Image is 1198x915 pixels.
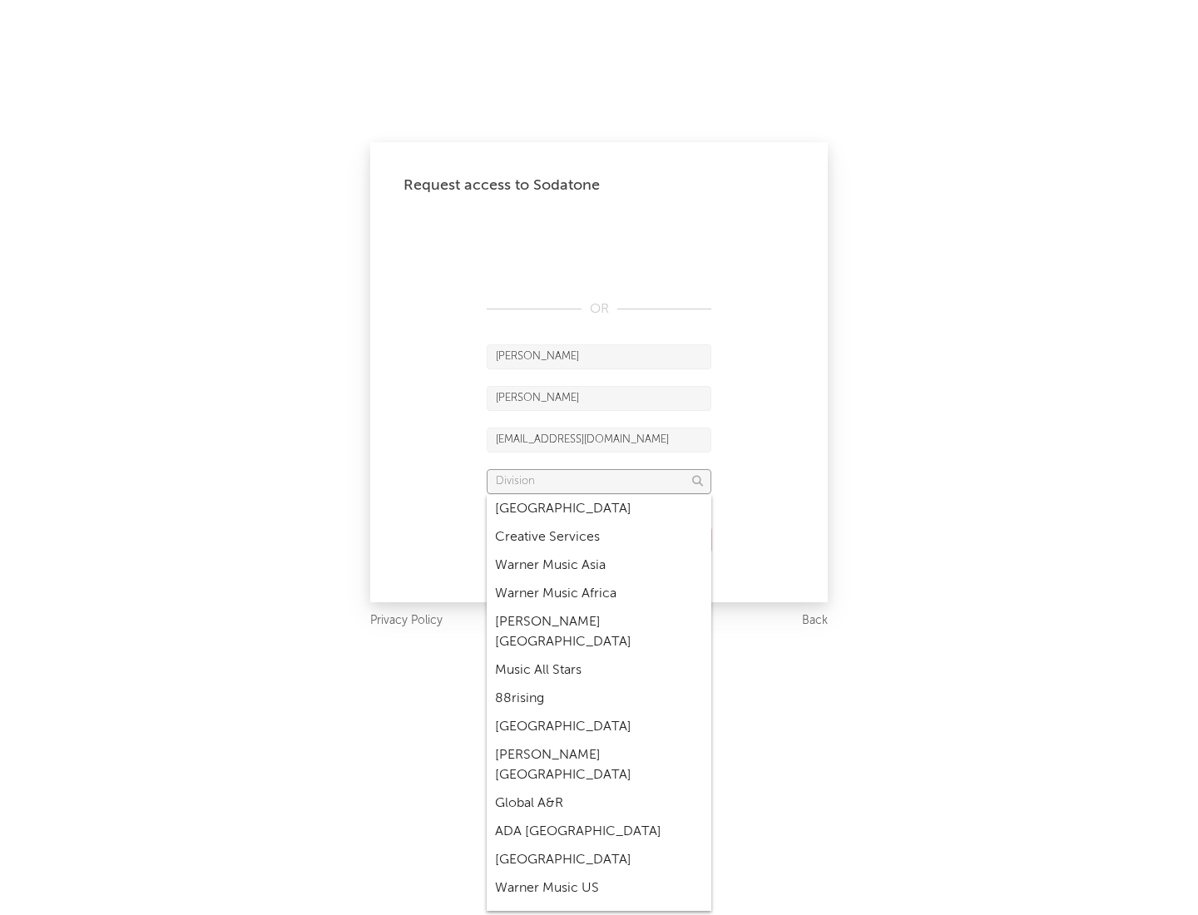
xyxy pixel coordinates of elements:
[370,611,443,631] a: Privacy Policy
[487,469,711,494] input: Division
[487,685,711,713] div: 88rising
[487,656,711,685] div: Music All Stars
[487,551,711,580] div: Warner Music Asia
[487,344,711,369] input: First Name
[487,608,711,656] div: [PERSON_NAME] [GEOGRAPHIC_DATA]
[487,846,711,874] div: [GEOGRAPHIC_DATA]
[487,818,711,846] div: ADA [GEOGRAPHIC_DATA]
[403,176,795,195] div: Request access to Sodatone
[487,741,711,789] div: [PERSON_NAME] [GEOGRAPHIC_DATA]
[487,580,711,608] div: Warner Music Africa
[487,495,711,523] div: [GEOGRAPHIC_DATA]
[487,523,711,551] div: Creative Services
[487,874,711,903] div: Warner Music US
[802,611,828,631] a: Back
[487,789,711,818] div: Global A&R
[487,386,711,411] input: Last Name
[487,713,711,741] div: [GEOGRAPHIC_DATA]
[487,428,711,453] input: Email
[487,299,711,319] div: OR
